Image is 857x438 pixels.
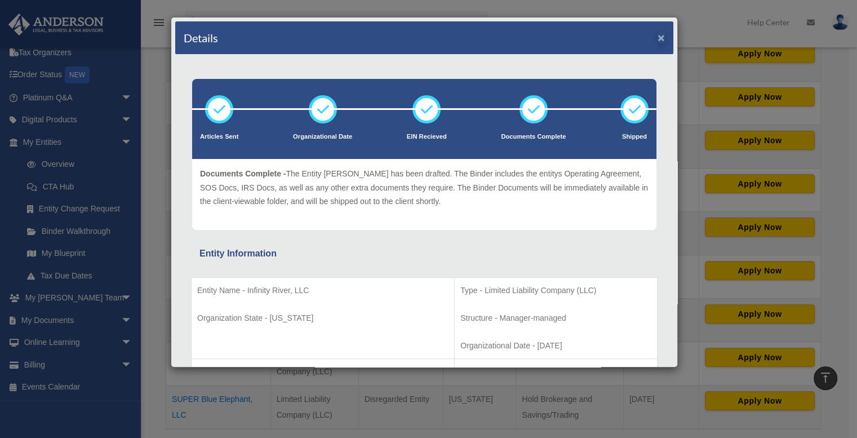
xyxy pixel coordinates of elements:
p: Documents Complete [501,131,566,143]
p: Articles Sent [200,131,238,143]
button: × [658,32,665,43]
p: Business Address - [STREET_ADDRESS] [460,365,651,379]
p: EIN Recieved [407,131,447,143]
span: Documents Complete - [200,169,286,178]
p: EIN # - [US_EMPLOYER_IDENTIFICATION_NUMBER] [197,365,449,379]
p: Shipped [620,131,649,143]
div: Entity Information [199,246,649,262]
p: Organizational Date [293,131,352,143]
p: Type - Limited Liability Company (LLC) [460,284,651,298]
p: Organization State - [US_STATE] [197,311,449,325]
p: Entity Name - Infinity River, LLC [197,284,449,298]
p: The Entity [PERSON_NAME] has been drafted. The Binder includes the entitys Operating Agreement, S... [200,167,649,209]
p: Organizational Date - [DATE] [460,339,651,353]
h4: Details [184,30,218,46]
p: Structure - Manager-managed [460,311,651,325]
